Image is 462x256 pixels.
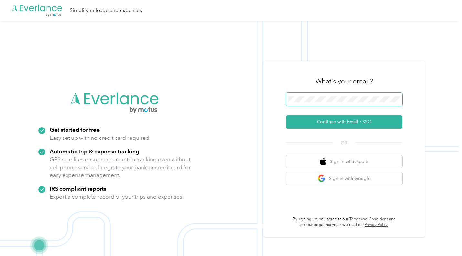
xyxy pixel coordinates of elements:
p: By signing up, you agree to our and acknowledge that you have read our . [286,217,402,228]
strong: Automatic trip & expense tracking [50,148,139,155]
button: Continue with Email / SSO [286,115,402,129]
p: GPS satellites ensure accurate trip tracking even without cell phone service. Integrate your bank... [50,155,191,179]
h3: What's your email? [315,77,373,86]
span: OR [333,139,355,146]
button: google logoSign in with Google [286,172,402,185]
strong: IRS compliant reports [50,185,106,192]
p: Export a complete record of your trips and expenses. [50,193,184,201]
a: Privacy Policy [365,222,388,227]
strong: Get started for free [50,126,100,133]
a: Terms and Conditions [349,217,388,222]
div: Simplify mileage and expenses [70,6,142,15]
p: Easy set up with no credit card required [50,134,149,142]
img: google logo [318,174,326,183]
button: apple logoSign in with Apple [286,155,402,168]
img: apple logo [320,158,326,166]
